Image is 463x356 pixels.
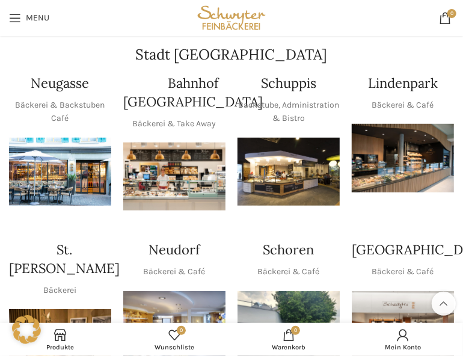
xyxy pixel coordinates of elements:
span: 0 [291,326,300,335]
p: Bäckerei & Café [258,265,320,278]
span: Produkte [9,343,111,351]
h4: St. [PERSON_NAME] [9,241,120,278]
h2: Stadt [GEOGRAPHIC_DATA] [9,48,454,62]
span: 0 [177,326,186,335]
img: Bahnhof St. Gallen [123,143,225,210]
img: Neugasse [9,138,111,206]
p: Bäckerei & Café [372,99,434,112]
span: Wunschliste [123,343,225,351]
a: 0 Wunschliste [117,326,231,353]
div: My cart [231,326,346,353]
span: Menu [26,14,49,22]
span: 0 [447,9,456,18]
img: 150130-Schwyter-013 [238,138,340,206]
p: Backstube, Administration & Bistro [238,99,340,126]
span: Warenkorb [238,343,340,351]
p: Bäckerei & Café [372,265,434,278]
div: 1 / 1 [9,138,111,206]
div: 1 / 1 [352,124,454,192]
img: 017-e1571925257345 [352,124,454,192]
div: 1 / 1 [123,143,225,210]
p: Bäckerei & Backstuben Café [9,99,111,126]
h4: Neudorf [149,241,200,259]
a: Open mobile menu [3,6,55,30]
h4: Schoren [263,241,314,259]
h4: Lindenpark [368,74,438,93]
p: Bäckerei [44,284,77,297]
h4: Neugasse [31,74,90,93]
h4: Schuppis [261,74,316,93]
p: Bäckerei & Take Away [133,117,216,130]
a: Site logo [195,12,269,22]
span: Mein Konto [352,343,454,351]
a: Produkte [3,326,117,353]
a: 0 Warenkorb [231,326,346,353]
a: Mein Konto [346,326,460,353]
div: Meine Wunschliste [117,326,231,353]
div: 1 / 1 [238,138,340,206]
a: 0 [433,6,457,30]
h4: Bahnhof [GEOGRAPHIC_DATA] [123,74,263,111]
p: Bäckerei & Café [144,265,206,278]
a: Scroll to top button [432,292,456,316]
